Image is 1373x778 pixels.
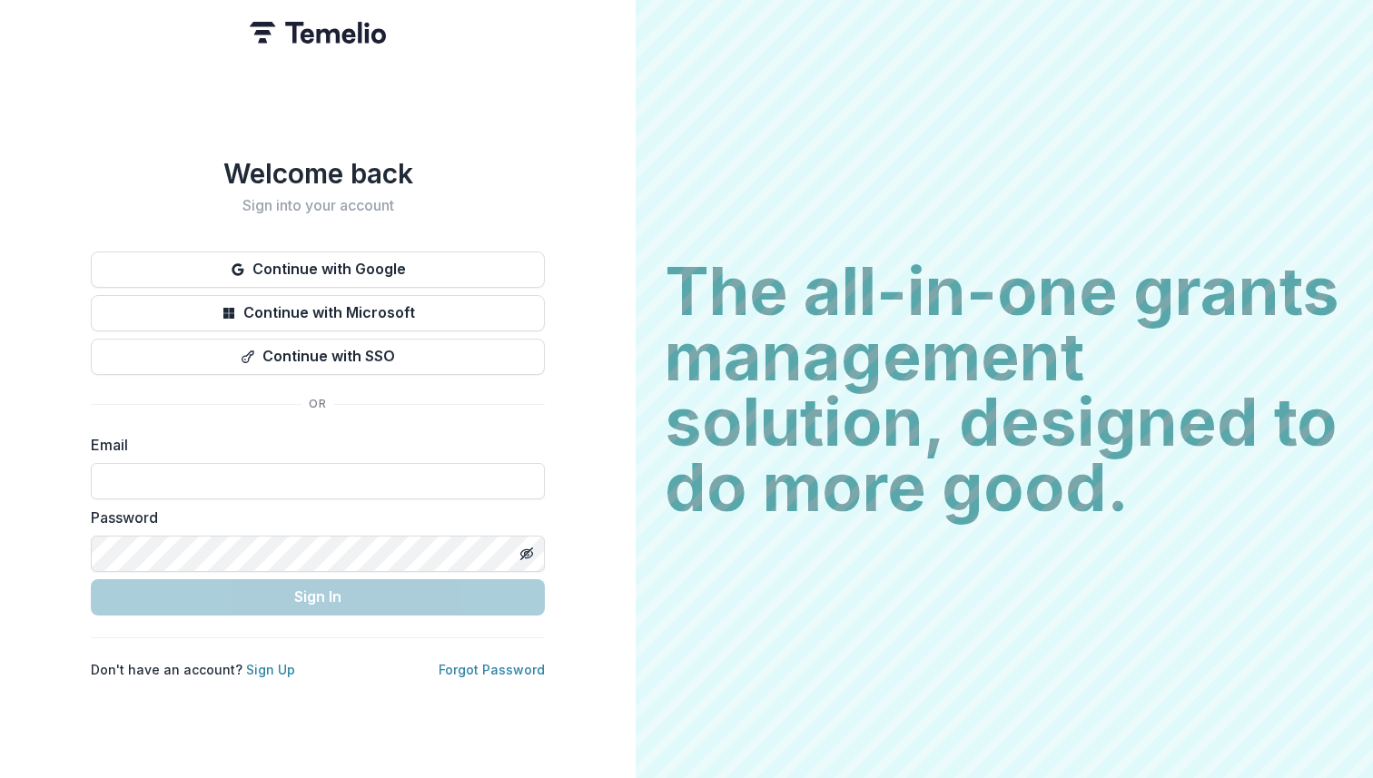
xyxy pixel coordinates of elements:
[91,434,534,456] label: Email
[250,22,386,44] img: Temelio
[91,507,534,528] label: Password
[91,157,545,190] h1: Welcome back
[91,197,545,214] h2: Sign into your account
[246,662,295,677] a: Sign Up
[91,295,545,331] button: Continue with Microsoft
[439,662,545,677] a: Forgot Password
[91,251,545,288] button: Continue with Google
[91,339,545,375] button: Continue with SSO
[91,660,295,679] p: Don't have an account?
[91,579,545,616] button: Sign In
[512,539,541,568] button: Toggle password visibility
